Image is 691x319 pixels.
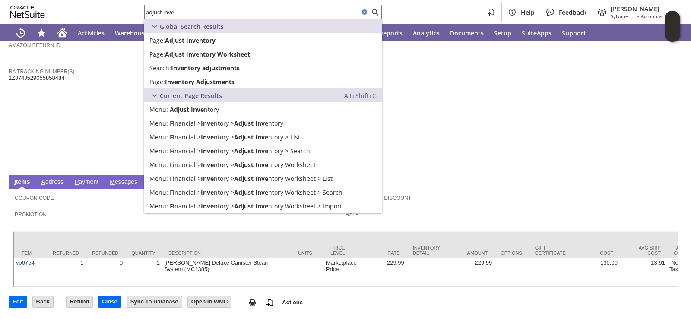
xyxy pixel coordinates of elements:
[450,29,484,37] span: Documents
[247,297,258,308] img: print.svg
[665,11,680,42] iframe: Click here to launch Oracle Guided Learning Help Panel
[170,202,201,210] span: Financial >
[170,119,201,127] span: Financial >
[268,188,342,196] span: ntory Worksheet > Search
[345,212,359,218] a: Rate
[98,296,120,307] input: Close
[160,22,224,31] span: Global Search Results
[234,119,254,127] span: Adjust
[234,202,254,210] span: Adjust
[330,245,352,256] div: Price Level
[144,33,382,47] a: Page:Adjust Inventory
[408,24,445,41] a: Analytics
[214,161,234,169] span: ntory >
[149,64,171,72] span: Search:
[522,29,552,37] span: SuiteApps
[9,69,74,75] a: RA Tracking Number(s)
[149,174,168,183] span: Menu:
[144,75,382,88] a: Page:Inventory Adjustments
[165,50,250,58] span: Adjust Inventory Worksheet
[324,258,359,287] td: Marketplace Price
[53,250,79,256] div: Returned
[9,296,27,307] input: Edit
[445,24,489,41] a: Documents
[234,133,254,141] span: Adjust
[413,245,441,256] div: Inventory Detail
[33,296,53,307] input: Back
[559,8,586,16] span: Feedback
[279,299,306,306] a: Actions
[268,161,316,169] span: ntory Worksheet
[170,188,201,196] span: Financial >
[517,24,557,41] a: SuiteApps
[255,188,268,196] span: Inve
[41,178,45,185] span: A
[201,161,214,169] span: Inve
[255,202,268,210] span: Inve
[204,105,219,114] span: ntory
[9,42,60,48] a: Amazon Return ID
[255,161,268,169] span: Inve
[149,188,168,196] span: Menu:
[86,258,125,287] td: 0
[214,119,234,127] span: ntory >
[170,174,201,183] span: Financial >
[214,202,234,210] span: ntory >
[144,61,382,75] a: Search:Inventory adjustmentsEdit:
[214,147,234,155] span: ntory >
[149,78,165,86] span: Page:
[641,13,675,19] span: Accountant (F1)
[379,29,403,37] span: Reports
[16,259,35,266] a: vo6754
[374,24,408,41] a: Reports
[665,27,680,42] span: Oracle Guided Learning Widget. To move around, please hold and drag
[144,199,382,213] a: Import
[201,202,214,210] span: Inve
[667,177,677,187] a: Unrolled view on
[149,105,168,114] span: Menu:
[145,7,359,17] input: Search
[15,212,47,218] a: Promotion
[255,147,268,155] span: Inve
[52,24,73,41] a: Home
[170,105,189,114] span: Adjust
[234,188,254,196] span: Adjust
[127,296,182,307] input: Sync To Database
[255,119,268,127] span: Inve
[620,258,667,287] td: 13.91
[149,202,168,210] span: Menu:
[57,28,67,38] svg: Home
[611,13,636,19] span: Sylvane Inc
[9,75,64,82] span: 1ZJ74J529055858484
[39,178,66,186] a: Address
[234,147,254,155] span: Adjust
[255,174,268,183] span: Inve
[149,50,165,58] span: Page:
[16,28,26,38] svg: Recent Records
[149,147,168,155] span: Menu:
[31,24,52,41] div: Shortcuts
[626,245,661,256] div: Avg Ship Cost
[78,29,105,37] span: Activities
[165,78,235,86] span: Inventory Adjustments
[370,7,380,17] svg: Search
[170,147,201,155] span: Financial >
[108,178,139,186] a: Messages
[359,258,406,287] td: 229.99
[170,133,201,141] span: Financial >
[255,133,268,141] span: Inve
[144,102,382,116] a: Adjust Inventory
[36,28,47,38] svg: Shortcuts
[557,24,591,41] a: Support
[110,178,115,185] span: M
[162,258,292,287] td: [PERSON_NAME] Deluxe Canister Steam System (MC1385)
[637,13,639,19] span: -
[14,178,16,185] span: I
[201,188,214,196] span: Inve
[144,185,382,199] a: Search
[268,147,310,155] span: ntory > Search
[453,250,488,256] div: Amount
[535,245,566,256] div: Gift Certificate
[234,161,254,169] span: Adjust
[611,5,675,13] span: [PERSON_NAME]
